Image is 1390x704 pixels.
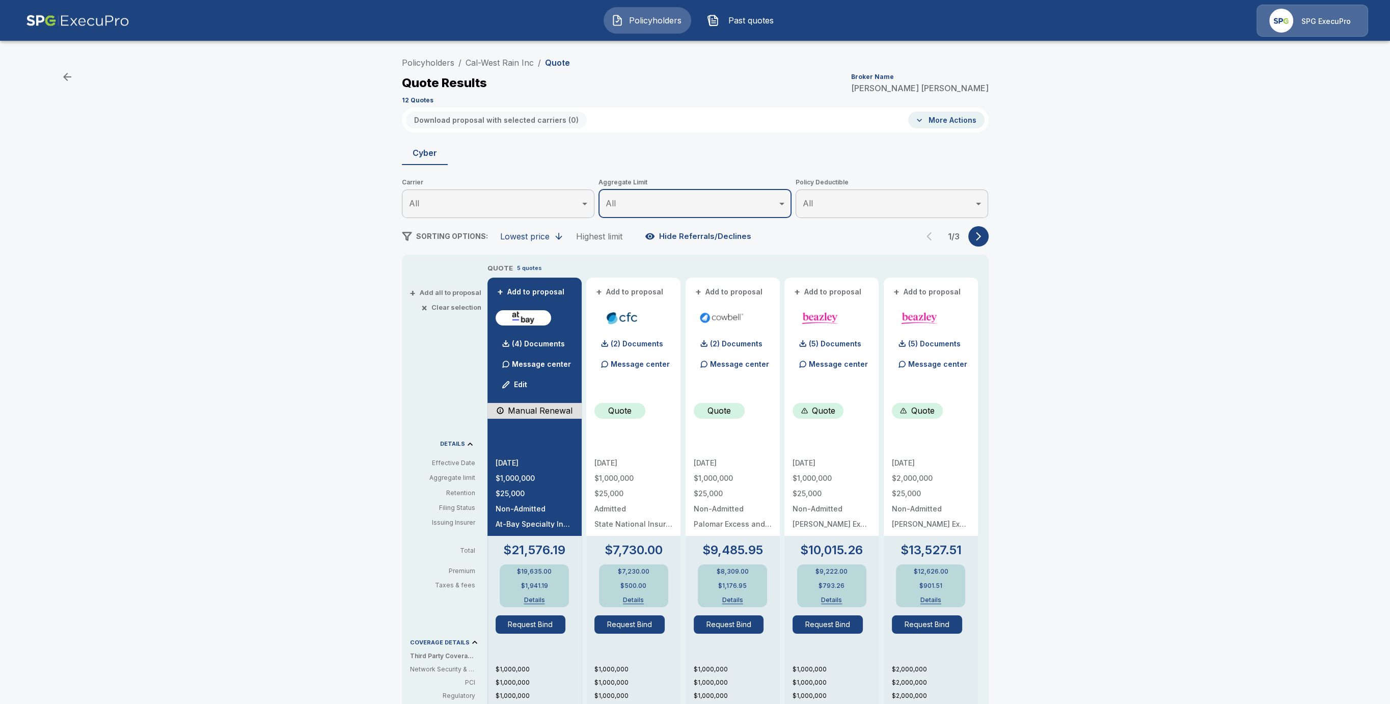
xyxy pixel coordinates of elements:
span: Request Bind [496,615,574,634]
p: Premium [410,568,483,574]
div: Highest limit [576,231,622,241]
button: +Add to proposal [594,286,666,297]
p: $25,000 [496,490,574,497]
p: Quote [911,404,935,417]
span: + [596,288,602,295]
p: Palomar Excess and Surplus Insurance Company NAIC# 16754 (A.M. Best A (Excellent), X Rated) [694,521,772,528]
button: Details [514,597,555,603]
p: 5 quotes [517,264,542,273]
p: Quote [707,404,731,417]
span: Policyholders [628,14,684,26]
p: Admitted [594,505,672,512]
span: Request Bind [594,615,672,634]
span: SORTING OPTIONS: [416,232,488,240]
p: Quote [545,59,570,67]
button: Details [910,597,951,603]
button: Cyber [402,141,448,165]
p: $1,000,000 [496,665,582,674]
a: Policyholders IconPolicyholders [604,7,691,34]
span: Past quotes [723,14,779,26]
p: $2,000,000 [892,678,978,687]
p: Quote [608,404,632,417]
p: SPG ExecuPro [1301,16,1351,26]
p: $25,000 [793,490,870,497]
span: + [893,288,900,295]
button: +Add to proposal [793,286,864,297]
p: $901.51 [919,583,942,589]
img: beazleycyber [896,310,943,326]
span: Policy Deductible [796,177,989,187]
button: Request Bind [892,615,962,634]
img: cowbellp250 [698,310,745,326]
p: $9,222.00 [815,568,848,575]
li: / [538,57,541,69]
img: atbaycybersurplus [500,310,547,326]
button: Details [811,597,852,603]
a: Policyholders [402,58,454,68]
p: 12 Quotes [402,97,433,103]
p: $10,015.26 [800,544,863,556]
p: $7,730.00 [605,544,663,556]
p: Beazley Excess and Surplus Insurance, Inc. [793,521,870,528]
p: $1,000,000 [594,678,680,687]
p: [DATE] [496,459,574,467]
p: $1,000,000 [496,678,582,687]
p: $21,576.19 [503,544,565,556]
a: Agency IconSPG ExecuPro [1257,5,1368,37]
p: COVERAGE DETAILS [410,640,470,645]
p: $7,230.00 [618,568,649,575]
p: Regulatory: In case you're fined by regulators (e.g., for breaching consumer privacy) [410,691,475,700]
p: Network Security & Privacy Liability: Third party liability costs [410,665,475,674]
p: $1,000,000 [594,475,672,482]
div: Lowest price [500,231,550,241]
p: Non-Admitted [892,505,970,512]
nav: breadcrumb [402,57,570,69]
span: All [409,198,419,208]
li: / [458,57,461,69]
span: Request Bind [694,615,772,634]
p: [DATE] [892,459,970,467]
p: (5) Documents [908,340,961,347]
p: $1,000,000 [594,691,680,700]
p: $1,000,000 [793,665,879,674]
p: (2) Documents [611,340,663,347]
img: Agency Icon [1269,9,1293,33]
p: $1,000,000 [694,678,780,687]
button: ×Clear selection [423,304,481,311]
p: (5) Documents [809,340,861,347]
p: DETAILS [440,441,465,447]
p: $1,000,000 [594,665,680,674]
span: + [497,288,503,295]
p: Aggregate limit [410,473,475,482]
p: [DATE] [694,459,772,467]
p: $793.26 [819,583,844,589]
p: $12,626.00 [913,568,948,575]
span: + [410,289,416,296]
p: $1,000,000 [694,475,772,482]
button: Past quotes IconPast quotes [699,7,787,34]
p: $2,000,000 [892,475,970,482]
button: +Add to proposal [694,286,765,297]
p: Quote [812,404,835,417]
p: $1,000,000 [496,475,574,482]
span: + [794,288,800,295]
p: PCI: Covers fines or penalties imposed by banks or credit card companies [410,678,475,687]
img: AA Logo [26,5,129,37]
img: beazleycyber [797,310,844,326]
p: Third Party Coverage [410,652,483,661]
img: Past quotes Icon [707,14,719,26]
button: +Add to proposal [496,286,567,297]
p: [DATE] [793,459,870,467]
p: Beazley Excess and Surplus Insurance, Inc. [892,521,970,528]
button: +Add all to proposal [412,289,481,296]
p: Non-Admitted [793,505,870,512]
p: Non-Admitted [496,505,574,512]
p: $19,635.00 [517,568,552,575]
button: Edit [498,374,532,395]
p: $1,000,000 [694,665,780,674]
button: Request Bind [496,615,566,634]
p: Taxes & fees [410,582,483,588]
p: Message center [908,359,967,369]
p: $13,527.51 [900,544,961,556]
